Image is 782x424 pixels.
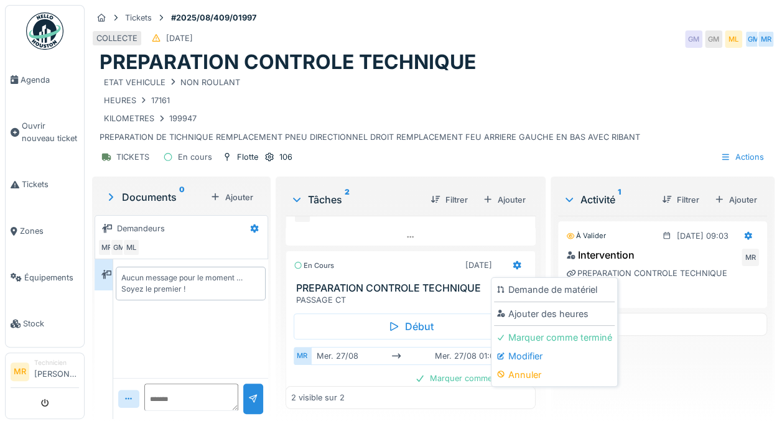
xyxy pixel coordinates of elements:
[22,120,79,144] span: Ouvrir nouveau ticket
[657,191,704,208] div: Filtrer
[96,32,137,44] div: COLLECTE
[279,151,292,163] div: 106
[465,259,492,271] div: [DATE]
[563,192,652,207] div: Activité
[494,280,615,299] div: Demande de matériel
[34,358,79,385] li: [PERSON_NAME]
[11,362,29,381] li: MR
[494,305,615,323] div: Ajouter des heures
[100,75,767,144] div: PREPARATION DE TICHNIQUE REMPLACEMENT PNEU DIRECTIONNEL DROIT REMPLACEMENT FEU ARRIERE GAUCHE EN ...
[742,249,759,266] div: MR
[100,50,476,74] h1: PREPARATION CONTROLE TECHNIQUE
[685,30,702,48] div: GM
[104,113,197,124] div: KILOMETRES 199947
[709,191,762,208] div: Ajouter
[117,223,165,234] div: Demandeurs
[121,272,260,295] div: Aucun message pour le moment … Soyez le premier !
[296,294,530,306] div: PASSAGE CT
[410,370,528,387] div: Marquer comme terminé
[345,192,350,207] sup: 2
[715,148,770,166] div: Actions
[20,225,79,237] span: Zones
[21,74,79,86] span: Agenda
[98,239,115,256] div: MR
[34,358,79,367] div: Technicien
[24,272,79,283] span: Équipements
[179,190,185,205] sup: 0
[22,178,79,190] span: Tickets
[294,260,334,271] div: En cours
[294,313,528,339] div: Début
[294,347,311,365] div: MR
[566,231,606,241] div: À valider
[237,151,258,163] div: Flotte
[296,282,530,294] h3: PREPARATION CONTROLE TECHNIQUE
[104,94,170,106] div: HEURES 17161
[105,190,205,205] div: Documents
[26,12,63,50] img: Badge_color-CXgf-gQk.svg
[745,30,762,48] div: GM
[178,151,212,163] div: En cours
[311,347,505,365] div: mer. 27/08 mer. 27/08 01:00
[23,318,79,330] span: Stock
[291,392,345,403] div: 2 visible sur 2
[494,366,615,384] div: Annuler
[125,12,152,24] div: Tickets
[205,189,258,206] div: Ajouter
[494,328,615,347] div: Marquer comme terminé
[478,191,531,208] div: Ajouter
[123,239,140,256] div: ML
[566,267,727,279] div: PREPARATION CONTROLE TECHNIQUE
[566,247,635,262] div: Intervention
[677,230,728,242] div: [DATE] 09:03
[618,192,621,207] sup: 1
[166,32,193,44] div: [DATE]
[757,30,775,48] div: MR
[166,12,261,24] strong: #2025/08/409/01997
[104,76,240,88] div: ETAT VEHICULE NON ROULANT
[725,30,742,48] div: ML
[291,192,421,207] div: Tâches
[705,30,722,48] div: GM
[494,347,615,366] div: Modifier
[116,151,149,163] div: TICKETS
[110,239,128,256] div: GM
[426,191,473,208] div: Filtrer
